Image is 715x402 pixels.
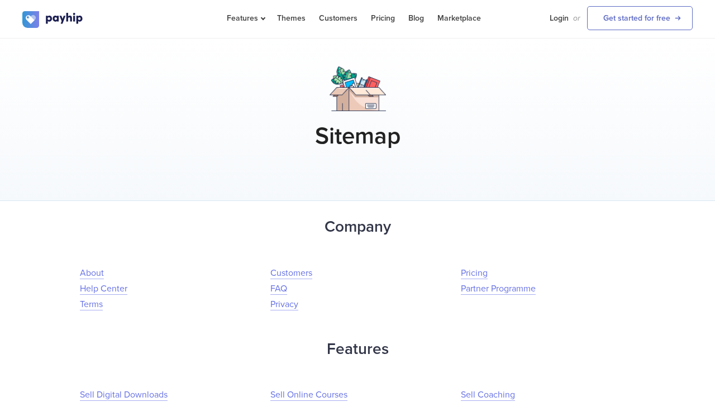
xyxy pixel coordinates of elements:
[80,389,168,401] a: Sell Digital Downloads
[22,334,693,364] h2: Features
[270,283,287,295] a: FAQ
[461,267,488,279] a: Pricing
[80,283,127,295] a: Help Center
[461,283,536,295] a: Partner Programme
[330,66,386,111] img: box.png
[270,299,298,310] a: Privacy
[270,267,312,279] a: Customers
[80,299,103,310] a: Terms
[22,122,693,150] h1: Sitemap
[22,212,693,242] h2: Company
[461,389,515,401] a: Sell Coaching
[80,267,104,279] a: About
[270,389,347,401] a: Sell Online Courses
[22,11,84,28] img: logo.svg
[587,6,693,30] a: Get started for free
[227,13,264,23] span: Features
